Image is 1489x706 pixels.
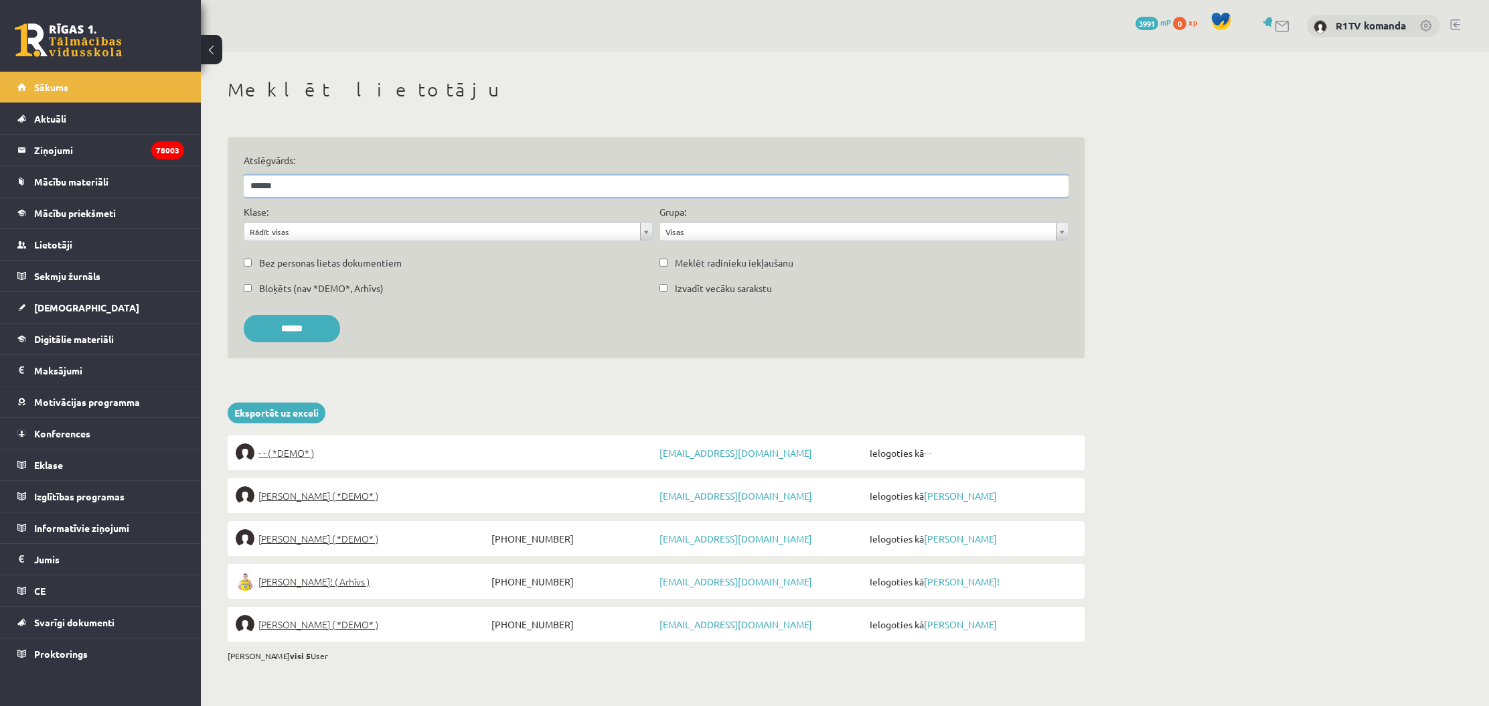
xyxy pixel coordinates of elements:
a: Ziņojumi78003 [17,135,184,165]
a: Maksājumi [17,355,184,386]
a: Visas [660,223,1068,240]
span: Proktorings [34,648,88,660]
span: Mācību priekšmeti [34,207,116,219]
span: 3991 [1135,17,1158,30]
i: 78003 [151,141,184,159]
a: [PERSON_NAME] [924,533,997,545]
span: [PHONE_NUMBER] [488,572,656,591]
span: Informatīvie ziņojumi [34,522,129,534]
a: Svarīgi dokumenti [17,607,184,638]
img: R1TV komanda [1314,20,1327,33]
a: [PERSON_NAME] ( *DEMO* ) [236,529,488,548]
a: [EMAIL_ADDRESS][DOMAIN_NAME] [659,490,812,502]
a: Rīgas 1. Tālmācības vidusskola [15,23,122,57]
a: 3991 mP [1135,17,1171,27]
span: Sekmju žurnāls [34,270,100,282]
span: Ielogoties kā [866,443,1077,462]
span: Aktuāli [34,113,66,125]
label: Izvadīt vecāku sarakstu [675,281,772,295]
span: CE [34,585,46,597]
a: [PERSON_NAME] [924,618,997,630]
span: Ielogoties kā [866,529,1077,548]
a: 0 xp [1173,17,1204,27]
span: Ielogoties kā [866,615,1077,634]
a: [EMAIL_ADDRESS][DOMAIN_NAME] [659,447,812,459]
a: - - ( *DEMO* ) [236,443,488,462]
a: Eklase [17,449,184,480]
a: Sekmju žurnāls [17,261,184,291]
label: Grupa: [659,205,686,219]
label: Klase: [244,205,268,219]
span: xp [1188,17,1197,27]
a: Motivācijas programma [17,386,184,417]
span: [PERSON_NAME] ( *DEMO* ) [258,486,378,505]
span: Ielogoties kā [866,486,1077,505]
a: - - [924,447,931,459]
img: Markuss Jurberģis [236,615,254,634]
span: Sākums [34,81,68,93]
img: - - [236,443,254,462]
span: Lietotāji [34,238,72,251]
img: Valts Alberts Berģis! [236,572,254,591]
span: Mācību materiāli [34,175,108,188]
span: Visas [665,223,1050,240]
span: Izglītības programas [34,490,125,502]
a: [EMAIL_ADDRESS][DOMAIN_NAME] [659,618,812,630]
span: Svarīgi dokumenti [34,616,114,628]
span: [PERSON_NAME] ( *DEMO* ) [258,529,378,548]
a: [PERSON_NAME] ( *DEMO* ) [236,615,488,634]
span: [PHONE_NUMBER] [488,615,656,634]
span: Rādīt visas [250,223,635,240]
a: Izglītības programas [17,481,184,512]
legend: Ziņojumi [34,135,184,165]
a: [PERSON_NAME]! ( Arhīvs ) [236,572,488,591]
label: Bez personas lietas dokumentiem [259,256,402,270]
a: Jumis [17,544,184,575]
span: - - ( *DEMO* ) [258,443,314,462]
a: Eksportēt uz exceli [228,403,325,423]
a: Sākums [17,72,184,102]
label: Atslēgvārds: [244,153,1069,167]
a: Aktuāli [17,103,184,134]
a: [PERSON_NAME]! [924,575,1000,587]
label: Bloķēts (nav *DEMO*, Arhīvs) [259,281,384,295]
a: Lietotāji [17,229,184,260]
label: Meklēt radinieku iekļaušanu [675,256,793,270]
a: Mācību materiāli [17,166,184,197]
span: [DEMOGRAPHIC_DATA] [34,301,139,313]
span: 0 [1173,17,1186,30]
span: [PERSON_NAME] ( *DEMO* ) [258,615,378,634]
a: Proktorings [17,638,184,669]
legend: Maksājumi [34,355,184,386]
a: Informatīvie ziņojumi [17,512,184,543]
h1: Meklēt lietotāju [228,78,1085,101]
img: Māris Bergis [236,486,254,505]
a: [EMAIL_ADDRESS][DOMAIN_NAME] [659,575,812,587]
div: [PERSON_NAME] User [228,650,1085,662]
b: visi 5 [290,650,311,661]
span: Eklase [34,459,63,471]
span: [PHONE_NUMBER] [488,529,656,548]
a: Digitālie materiāli [17,324,184,354]
a: [PERSON_NAME] ( *DEMO* ) [236,486,488,505]
a: R1TV komanda [1336,19,1406,32]
a: [EMAIL_ADDRESS][DOMAIN_NAME] [659,533,812,545]
span: mP [1160,17,1171,27]
img: Aivis Berģis [236,529,254,548]
a: Konferences [17,418,184,449]
span: Konferences [34,427,90,439]
span: Ielogoties kā [866,572,1077,591]
a: [PERSON_NAME] [924,490,997,502]
a: [DEMOGRAPHIC_DATA] [17,292,184,323]
a: CE [17,575,184,606]
span: Digitālie materiāli [34,333,114,345]
span: Jumis [34,553,60,565]
a: Mācību priekšmeti [17,198,184,228]
span: [PERSON_NAME]! ( Arhīvs ) [258,572,370,591]
a: Rādīt visas [244,223,652,240]
span: Motivācijas programma [34,396,140,408]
